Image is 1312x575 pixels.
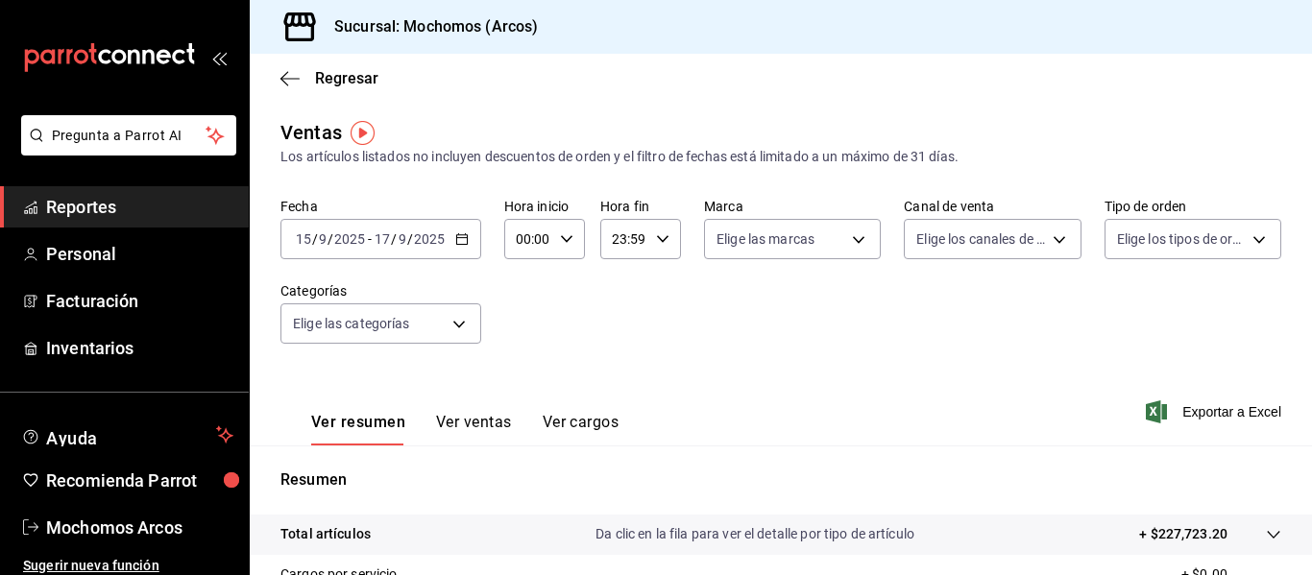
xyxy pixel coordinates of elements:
p: Total artículos [280,524,371,544]
span: Regresar [315,69,378,87]
span: / [391,231,397,247]
span: / [407,231,413,247]
input: ---- [413,231,446,247]
label: Hora inicio [504,200,585,213]
label: Categorías [280,284,481,298]
a: Pregunta a Parrot AI [13,139,236,159]
span: Ayuda [46,423,208,446]
span: Elige las categorías [293,314,410,333]
span: Inventarios [46,335,233,361]
span: Facturación [46,288,233,314]
span: Mochomos Arcos [46,515,233,540]
span: / [312,231,318,247]
button: Exportar a Excel [1150,400,1281,423]
span: Elige los tipos de orden [1117,229,1246,249]
label: Canal de venta [904,200,1081,213]
span: - [368,231,372,247]
button: open_drawer_menu [211,50,227,65]
button: Pregunta a Parrot AI [21,115,236,156]
button: Regresar [280,69,378,87]
span: / [328,231,333,247]
p: + $227,723.20 [1139,524,1227,544]
div: Los artículos listados no incluyen descuentos de orden y el filtro de fechas está limitado a un m... [280,147,1281,167]
span: Reportes [46,194,233,220]
h3: Sucursal: Mochomos (Arcos) [319,15,538,38]
span: Elige los canales de venta [916,229,1045,249]
div: navigation tabs [311,413,619,445]
span: Elige las marcas [717,229,814,249]
button: Ver ventas [436,413,512,445]
label: Hora fin [600,200,681,213]
input: -- [318,231,328,247]
img: Tooltip marker [351,121,375,145]
div: Ventas [280,118,342,147]
p: Da clic en la fila para ver el detalle por tipo de artículo [595,524,914,544]
button: Ver resumen [311,413,405,445]
input: -- [398,231,407,247]
button: Ver cargos [543,413,620,445]
p: Resumen [280,468,1281,491]
span: Personal [46,241,233,267]
label: Fecha [280,200,481,213]
span: Pregunta a Parrot AI [52,126,207,146]
label: Marca [704,200,881,213]
input: -- [374,231,391,247]
span: Recomienda Parrot [46,467,233,493]
input: ---- [333,231,366,247]
label: Tipo de orden [1105,200,1281,213]
input: -- [295,231,312,247]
